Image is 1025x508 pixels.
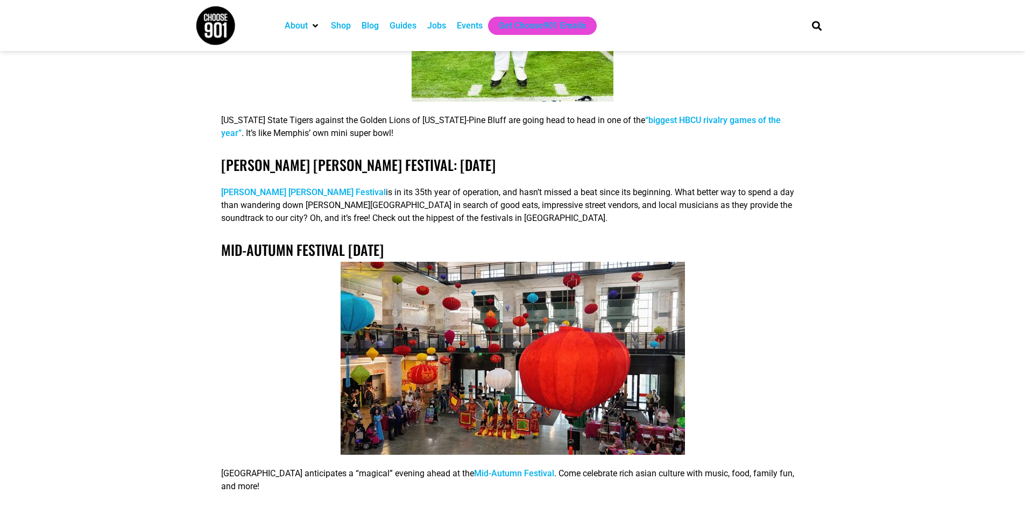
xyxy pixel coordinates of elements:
div: About [279,17,326,35]
p: is in its 35th year of operation, and hasn’t missed a beat since its beginning. What better way t... [221,186,804,225]
a: Get Choose901 Emails [499,19,586,32]
a: Mid-Autumn Festival [474,468,554,478]
a: [PERSON_NAME] [PERSON_NAME] Festival [221,187,386,197]
div: Search [808,17,825,34]
a: Guides [390,19,416,32]
p: [US_STATE] State Tigers against the Golden Lions of [US_STATE]-Pine Bluff are going head to head ... [221,114,804,140]
nav: Main nav [279,17,794,35]
a: Mid-autumn festival [DATE] [221,239,384,260]
a: [PERSON_NAME] [PERSON_NAME] FESTIVAL: [DATE] [221,154,496,175]
p: [GEOGRAPHIC_DATA] anticipates a “magical” evening ahead at the . Come celebrate rich asian cultur... [221,467,804,493]
a: Events [457,19,483,32]
a: About [285,19,308,32]
a: Jobs [427,19,446,32]
a: Shop [331,19,351,32]
a: Blog [362,19,379,32]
